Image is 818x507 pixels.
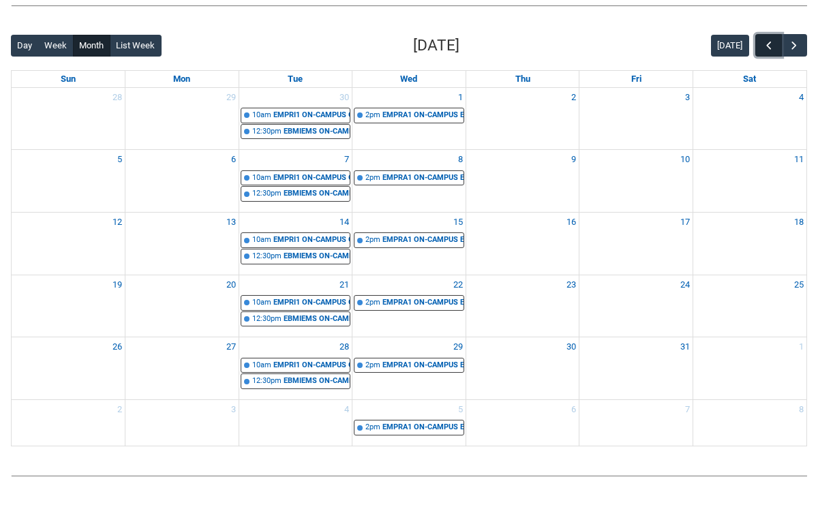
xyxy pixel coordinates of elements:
[579,88,693,150] td: Go to October 3, 2025
[284,251,350,262] div: EBMIEMS ON-CAMPUS Introduction to Entertainment Management STAGE 1 | [GEOGRAPHIC_DATA].) (capacit...
[365,172,380,184] div: 2pm
[466,337,579,400] td: Go to October 30, 2025
[252,297,271,309] div: 10am
[564,275,579,294] a: Go to October 23, 2025
[252,251,282,262] div: 12:30pm
[791,275,806,294] a: Go to October 25, 2025
[352,150,466,213] td: Go to October 8, 2025
[451,275,466,294] a: Go to October 22, 2025
[365,360,380,371] div: 2pm
[224,213,239,232] a: Go to October 13, 2025
[693,150,806,213] td: Go to October 11, 2025
[678,213,693,232] a: Go to October 17, 2025
[352,337,466,400] td: Go to October 29, 2025
[12,150,125,213] td: Go to October 5, 2025
[365,297,380,309] div: 2pm
[337,337,352,356] a: Go to October 28, 2025
[466,150,579,213] td: Go to October 9, 2025
[284,375,350,387] div: EBMIEMS ON-CAMPUS Introduction to Entertainment Management STAGE 1 | [GEOGRAPHIC_DATA].) (capacit...
[125,150,239,213] td: Go to October 6, 2025
[678,150,693,169] a: Go to October 10, 2025
[678,275,693,294] a: Go to October 24, 2025
[252,110,271,121] div: 10am
[569,400,579,419] a: Go to November 6, 2025
[252,313,282,325] div: 12:30pm
[455,150,466,169] a: Go to October 8, 2025
[11,35,39,57] button: Day
[466,275,579,337] td: Go to October 23, 2025
[796,400,806,419] a: Go to November 8, 2025
[569,150,579,169] a: Go to October 9, 2025
[352,88,466,150] td: Go to October 1, 2025
[252,188,282,200] div: 12:30pm
[110,337,125,356] a: Go to October 26, 2025
[365,422,380,433] div: 2pm
[285,71,305,87] a: Tuesday
[115,150,125,169] a: Go to October 5, 2025
[239,150,352,213] td: Go to October 7, 2025
[791,213,806,232] a: Go to October 18, 2025
[740,71,759,87] a: Saturday
[252,126,282,138] div: 12:30pm
[564,213,579,232] a: Go to October 16, 2025
[73,35,110,57] button: Month
[239,275,352,337] td: Go to October 21, 2025
[337,88,352,107] a: Go to September 30, 2025
[352,399,466,446] td: Go to November 5, 2025
[693,275,806,337] td: Go to October 25, 2025
[579,275,693,337] td: Go to October 24, 2025
[451,213,466,232] a: Go to October 15, 2025
[12,88,125,150] td: Go to September 28, 2025
[365,234,380,246] div: 2pm
[382,422,464,433] div: EMPRA1 ON-CAMPUS Entertainment Marketing STAGE 1 | [GEOGRAPHIC_DATA].) (capacity x20ppl) | [PERSO...
[579,212,693,275] td: Go to October 17, 2025
[382,297,464,309] div: EMPRA1 ON-CAMPUS Entertainment Marketing STAGE 1 | [GEOGRAPHIC_DATA].) (capacity x20ppl) | [PERSO...
[239,212,352,275] td: Go to October 14, 2025
[693,212,806,275] td: Go to October 18, 2025
[711,35,749,57] button: [DATE]
[451,337,466,356] a: Go to October 29, 2025
[252,360,271,371] div: 10am
[284,126,350,138] div: EBMIEMS ON-CAMPUS Introduction to Entertainment Management STAGE 1 | [GEOGRAPHIC_DATA].) (capacit...
[110,275,125,294] a: Go to October 19, 2025
[110,35,162,57] button: List Week
[682,400,693,419] a: Go to November 7, 2025
[239,337,352,400] td: Go to October 28, 2025
[12,399,125,446] td: Go to November 2, 2025
[796,337,806,356] a: Go to November 1, 2025
[284,188,350,200] div: EBMIEMS ON-CAMPUS Introduction to Entertainment Management STAGE 1 | [GEOGRAPHIC_DATA].) (capacit...
[382,110,464,121] div: EMPRA1 ON-CAMPUS Entertainment Marketing STAGE 1 | [GEOGRAPHIC_DATA].) (capacity x20ppl) | [PERSO...
[791,150,806,169] a: Go to October 11, 2025
[12,275,125,337] td: Go to October 19, 2025
[365,110,380,121] div: 2pm
[781,34,807,57] button: Next Month
[115,400,125,419] a: Go to November 2, 2025
[682,88,693,107] a: Go to October 3, 2025
[455,400,466,419] a: Go to November 5, 2025
[382,172,464,184] div: EMPRA1 ON-CAMPUS Entertainment Marketing STAGE 1 | [GEOGRAPHIC_DATA].) (capacity x20ppl) | [PERSO...
[693,88,806,150] td: Go to October 4, 2025
[58,71,78,87] a: Sunday
[125,275,239,337] td: Go to October 20, 2025
[564,337,579,356] a: Go to October 30, 2025
[413,34,459,57] h2: [DATE]
[224,88,239,107] a: Go to September 29, 2025
[352,212,466,275] td: Go to October 15, 2025
[12,337,125,400] td: Go to October 26, 2025
[693,337,806,400] td: Go to November 1, 2025
[382,360,464,371] div: EMPRA1 ON-CAMPUS Entertainment Marketing STAGE 1 | [GEOGRAPHIC_DATA].) (capacity x20ppl) | [PERSO...
[110,213,125,232] a: Go to October 12, 2025
[38,35,74,57] button: Week
[466,212,579,275] td: Go to October 16, 2025
[382,234,464,246] div: EMPRA1 ON-CAMPUS Entertainment Marketing STAGE 1 | [GEOGRAPHIC_DATA].) (capacity x20ppl) | [PERSO...
[273,172,350,184] div: EMPRI1 ON-CAMPUS Creative, Culture & Innovation in Entertainment STAGE 1 | Room 107- Theatrette (...
[628,71,644,87] a: Friday
[273,110,350,121] div: EMPRI1 ON-CAMPUS Creative, Culture & Innovation in Entertainment STAGE 1 | Room 107- Theatrette (...
[125,337,239,400] td: Go to October 27, 2025
[125,88,239,150] td: Go to September 29, 2025
[224,275,239,294] a: Go to October 20, 2025
[342,150,352,169] a: Go to October 7, 2025
[224,337,239,356] a: Go to October 27, 2025
[12,212,125,275] td: Go to October 12, 2025
[273,234,350,246] div: EMPRI1 ON-CAMPUS Creative, Culture & Innovation in Entertainment STAGE 1 | Room 107- Theatrette (...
